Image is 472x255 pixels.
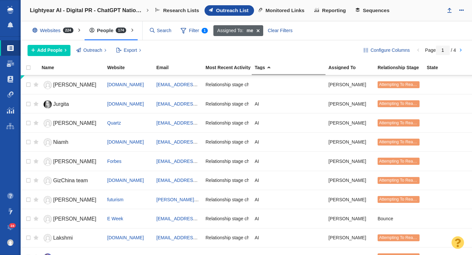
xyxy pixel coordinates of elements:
span: Attempting To Reach (1 try) [379,178,429,183]
button: Outreach [73,45,110,56]
span: Quartz [107,120,121,126]
input: Search [147,25,175,36]
span: Attempting To Reach (1 try) [379,159,429,164]
a: [EMAIL_ADDRESS][DOMAIN_NAME] [156,216,234,221]
a: [PERSON_NAME] [42,194,101,206]
a: [DOMAIN_NAME] [107,139,144,145]
a: Outreach List [205,5,254,16]
div: Email [156,65,205,70]
div: Assigned To [328,65,377,70]
span: Relationship stage changed to: Attempting To Reach, 1 Attempt [206,158,334,164]
button: Export [112,45,145,56]
button: Add People [28,45,70,56]
a: [PERSON_NAME] [42,79,101,91]
a: Email [156,65,205,71]
strong: me [246,27,253,34]
a: Tags [255,65,328,71]
div: [PERSON_NAME] [328,211,372,226]
div: [PERSON_NAME] [328,78,372,92]
span: AI [255,235,259,241]
td: Attempting To Reach (2 tries) [375,75,424,94]
span: Relationship stage changed to: Attempting To Reach, 1 Attempt [206,235,334,241]
a: Website [107,65,156,71]
span: Reporting [322,8,346,13]
a: Assigned To [328,65,377,71]
td: Attempting To Reach (1 try) [375,113,424,132]
span: AI [255,197,259,203]
a: [PERSON_NAME] [42,118,101,129]
td: Attempting To Reach (1 try) [375,152,424,171]
span: Lakshmi [53,235,73,241]
a: Sequences [351,5,395,16]
span: Relationship stage changed to: Attempting To Reach, 2 Attempts [206,82,336,88]
span: Configure Columns [370,47,410,54]
span: Bounce [378,216,393,222]
span: Assigned To: [217,27,244,34]
a: [DOMAIN_NAME] [107,178,144,183]
a: Niamh [42,137,101,148]
div: [PERSON_NAME] [328,116,372,130]
a: Monitored Links [254,5,310,16]
a: Research Lists [151,5,205,16]
a: [EMAIL_ADDRESS][DOMAIN_NAME] [156,101,234,107]
span: Sequences [363,8,389,13]
span: AI [255,177,259,183]
a: [EMAIL_ADDRESS][DOMAIN_NAME] [156,178,234,183]
div: Relationship Stage [378,65,426,70]
a: Name [42,65,107,71]
span: Relationship stage changed to: Attempting To Reach, 1 Attempt [206,120,334,126]
h4: Lightyear AI - Digital PR - ChatGPT Nation: The States Leading (and Ignoring) the AI Boom [30,7,145,14]
a: [EMAIL_ADDRESS][DOMAIN_NAME] [156,159,234,164]
span: AI [255,158,259,164]
span: 24 [9,223,16,228]
div: [PERSON_NAME] [328,231,372,245]
a: Jurgita [42,99,101,110]
td: Attempting To Reach (2 tries) [375,132,424,151]
div: Website [107,65,156,70]
span: AI [255,139,259,145]
a: [PERSON_NAME][EMAIL_ADDRESS][PERSON_NAME][DOMAIN_NAME] [156,197,310,202]
div: Most Recent Activity [206,65,254,70]
span: AI [255,120,259,126]
span: Jurgita [53,101,69,107]
span: Research Lists [163,8,199,13]
a: GizChina team [42,175,101,186]
span: Relationship stage changed to: Attempting To Reach, 1 Attempt [206,197,334,203]
a: [PERSON_NAME] [42,156,101,167]
a: Forbes [107,159,122,164]
span: Attempting To Reach (2 tries) [379,101,432,106]
img: buzzstream_logo_iconsimple.png [7,6,13,14]
span: Attempting To Reach (2 tries) [379,140,432,144]
span: Outreach [83,47,102,54]
td: Attempting To Reach (1 try) [375,228,424,247]
span: AI [255,216,259,222]
div: Name [42,65,107,70]
div: [PERSON_NAME] [328,173,372,187]
div: [PERSON_NAME] [328,192,372,206]
td: Attempting To Reach (1 try) [375,190,424,209]
td: Attempting To Reach (2 tries) [375,94,424,113]
span: GizChina team [53,178,88,183]
span: Add People [37,47,63,54]
span: AI [255,101,259,107]
div: [PERSON_NAME] [328,97,372,111]
span: Relationship stage changed to: Attempting To Reach, 2 Attempts [206,101,336,107]
span: 224 [63,28,73,33]
span: Filter [177,25,212,37]
span: Attempting To Reach (2 tries) [379,82,432,87]
button: Configure Columns [360,45,414,56]
a: [EMAIL_ADDRESS][DOMAIN_NAME] [156,82,234,87]
div: Tags [255,65,328,70]
div: Websites [28,23,81,38]
span: Attempting To Reach (1 try) [379,235,429,240]
span: [DOMAIN_NAME] [107,101,144,107]
a: Reporting [310,5,351,16]
span: [PERSON_NAME] [53,197,96,203]
span: Monitored Links [265,8,305,13]
a: futurism [107,197,124,202]
span: [PERSON_NAME] [53,82,96,88]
